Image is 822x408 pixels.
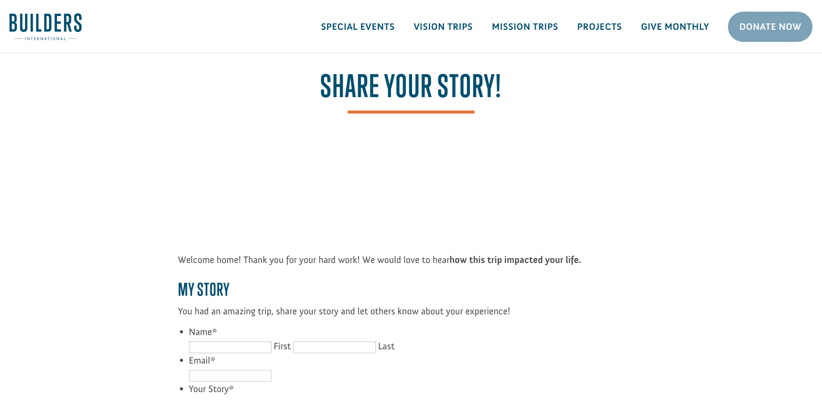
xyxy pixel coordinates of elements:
[189,354,216,366] label: Email
[450,254,581,266] strong: how this trip impacted your life.
[728,12,813,42] a: Donate Now
[274,340,291,352] label: First
[482,14,568,39] a: Mission Trips
[9,13,82,40] img: Builders International
[631,14,718,39] a: Give Monthly
[178,304,644,318] p: You had an amazing trip, share your story and let others know about your experience!
[312,14,404,39] a: Special Events
[378,340,395,352] label: Last
[189,326,217,338] label: Name
[189,383,234,395] label: Your Story
[178,253,644,267] p: Welcome home! Thank you for your hard work! We would love to hear
[320,68,502,113] span: Share your story!
[568,14,632,39] a: Projects
[178,279,644,304] h3: My Story
[178,118,394,239] iframe: My Story Welcome
[404,14,482,39] a: Vision Trips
